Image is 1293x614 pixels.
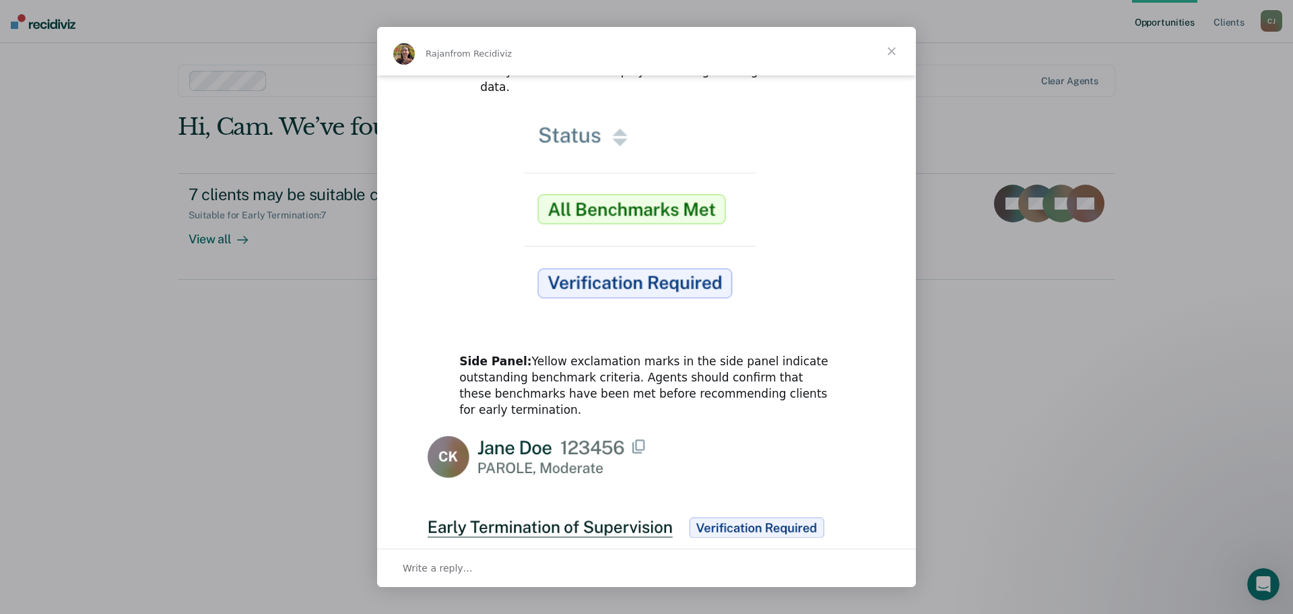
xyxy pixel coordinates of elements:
span: from Recidiviz [451,49,512,59]
div: Open conversation and reply [377,549,916,587]
span: Rajan [426,49,451,59]
b: Side Panel: [459,355,531,368]
span: Close [867,27,916,75]
img: Profile image for Rajan [393,43,415,65]
span: Write a reply… [403,559,473,577]
div: Yellow exclamation marks in the side panel indicate outstanding benchmark criteria. Agents should... [459,354,834,418]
